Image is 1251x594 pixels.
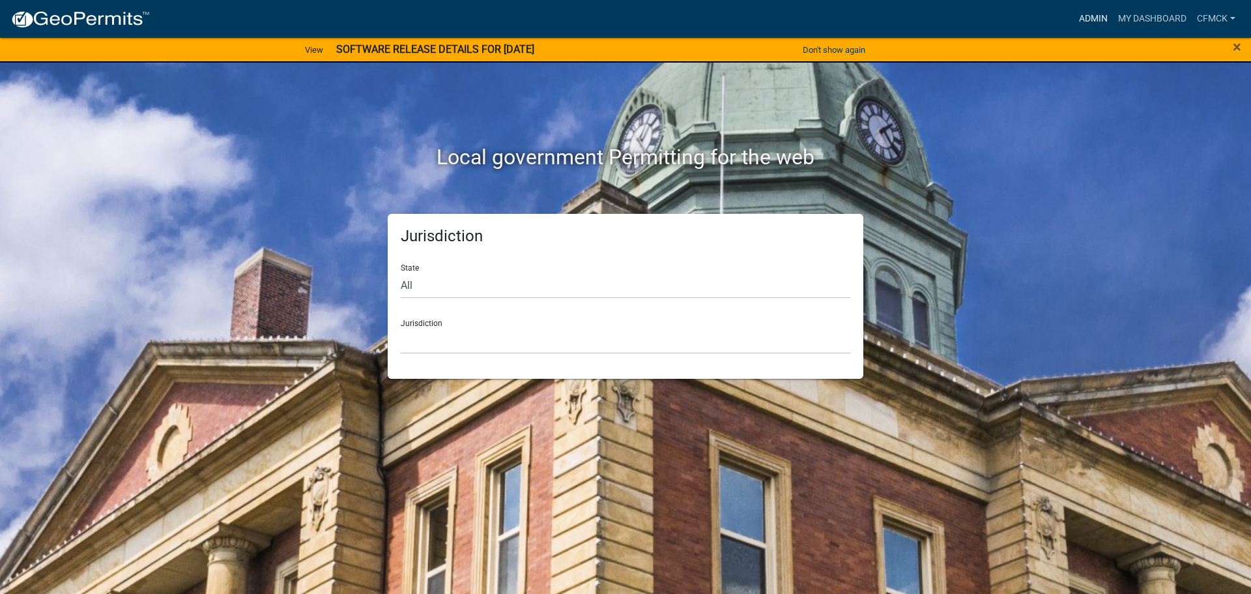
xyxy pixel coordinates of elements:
strong: SOFTWARE RELEASE DETAILS FOR [DATE] [336,43,534,55]
h2: Local government Permitting for the web [264,145,987,170]
a: My Dashboard [1113,7,1192,31]
button: Close [1233,39,1241,55]
span: × [1233,38,1241,56]
a: CFMCK [1192,7,1241,31]
button: Don't show again [798,39,870,61]
h5: Jurisdiction [401,227,850,246]
a: Admin [1074,7,1113,31]
a: View [300,39,328,61]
